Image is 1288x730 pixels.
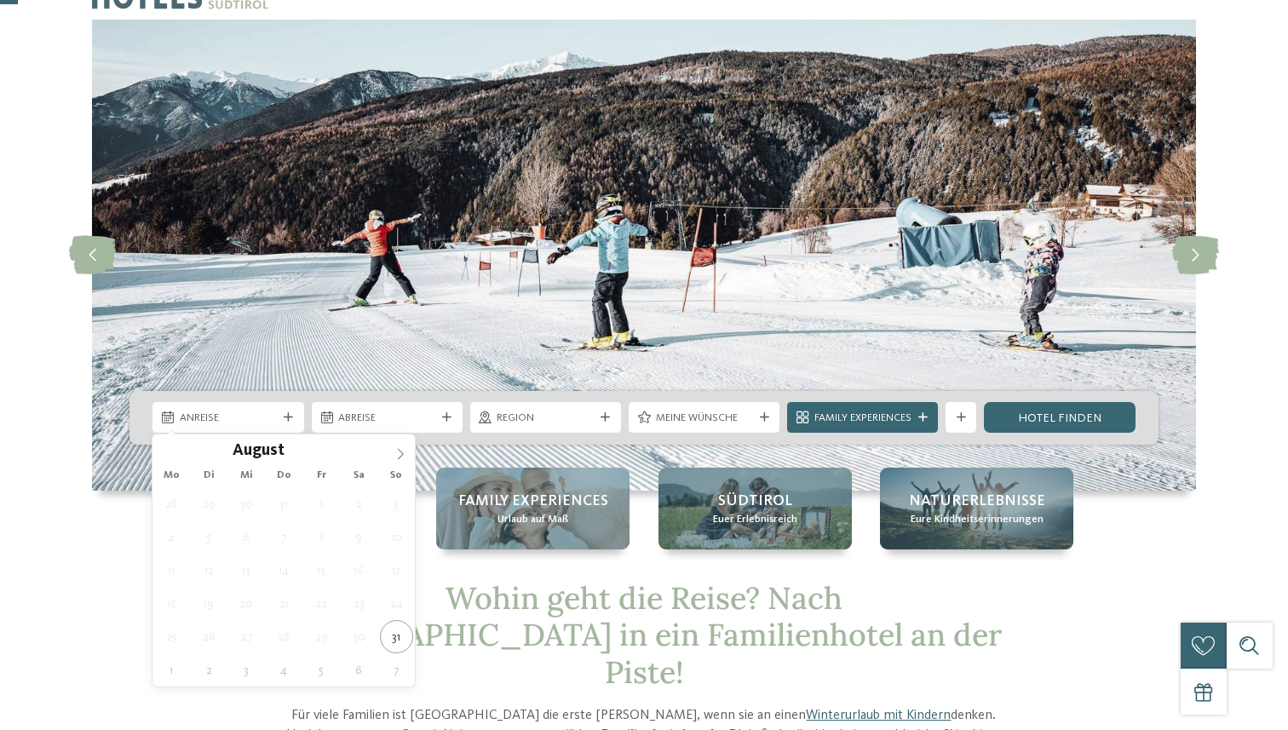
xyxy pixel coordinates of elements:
[305,587,338,620] span: August 22, 2025
[267,520,301,554] span: August 7, 2025
[380,520,413,554] span: August 10, 2025
[230,520,263,554] span: August 6, 2025
[342,520,376,554] span: August 9, 2025
[338,411,435,426] span: Abreise
[380,554,413,587] span: August 17, 2025
[458,491,608,512] span: Family Experiences
[285,441,341,459] input: Year
[305,487,338,520] span: August 1, 2025
[230,620,263,653] span: August 27, 2025
[155,520,188,554] span: August 4, 2025
[656,411,753,426] span: Meine Wünsche
[265,470,302,481] span: Do
[155,487,188,520] span: Juli 28, 2025
[806,709,951,722] a: Winterurlaub mit Kindern
[718,491,792,512] span: Südtirol
[230,587,263,620] span: August 20, 2025
[342,620,376,653] span: August 30, 2025
[267,653,301,687] span: September 4, 2025
[155,587,188,620] span: August 18, 2025
[180,411,277,426] span: Anreise
[227,470,265,481] span: Mi
[305,554,338,587] span: August 15, 2025
[267,587,301,620] span: August 21, 2025
[155,554,188,587] span: August 11, 2025
[342,487,376,520] span: August 2, 2025
[377,470,415,481] span: So
[92,20,1196,491] img: Familienhotel an der Piste = Spaß ohne Ende
[267,487,301,520] span: Juli 31, 2025
[302,470,340,481] span: Fr
[436,468,630,549] a: Familienhotel an der Piste = Spaß ohne Ende Family Experiences Urlaub auf Maß
[984,402,1135,433] a: Hotel finden
[342,554,376,587] span: August 16, 2025
[340,470,377,481] span: Sa
[193,554,226,587] span: August 12, 2025
[285,578,1002,691] span: Wohin geht die Reise? Nach [GEOGRAPHIC_DATA] in ein Familienhotel an der Piste!
[305,620,338,653] span: August 29, 2025
[267,620,301,653] span: August 28, 2025
[380,653,413,687] span: September 7, 2025
[155,653,188,687] span: September 1, 2025
[342,653,376,687] span: September 6, 2025
[880,468,1073,549] a: Familienhotel an der Piste = Spaß ohne Ende Naturerlebnisse Eure Kindheitserinnerungen
[230,554,263,587] span: August 13, 2025
[380,620,413,653] span: August 31, 2025
[497,411,594,426] span: Region
[267,554,301,587] span: August 14, 2025
[380,587,413,620] span: August 24, 2025
[497,512,568,527] span: Urlaub auf Maß
[909,491,1045,512] span: Naturerlebnisse
[305,653,338,687] span: September 5, 2025
[911,512,1044,527] span: Eure Kindheitserinnerungen
[380,487,413,520] span: August 3, 2025
[713,512,797,527] span: Euer Erlebnisreich
[233,444,285,460] span: August
[193,487,226,520] span: Juli 29, 2025
[658,468,852,549] a: Familienhotel an der Piste = Spaß ohne Ende Südtirol Euer Erlebnisreich
[190,470,227,481] span: Di
[155,620,188,653] span: August 25, 2025
[305,520,338,554] span: August 8, 2025
[230,653,263,687] span: September 3, 2025
[193,520,226,554] span: August 5, 2025
[193,653,226,687] span: September 2, 2025
[342,587,376,620] span: August 23, 2025
[152,470,190,481] span: Mo
[193,587,226,620] span: August 19, 2025
[814,411,911,426] span: Family Experiences
[193,620,226,653] span: August 26, 2025
[230,487,263,520] span: Juli 30, 2025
